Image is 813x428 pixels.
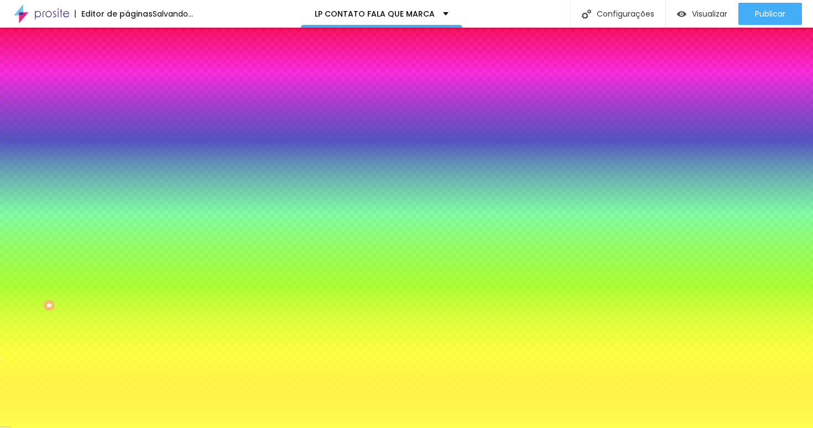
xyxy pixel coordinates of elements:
[153,10,193,18] div: Salvando...
[738,3,802,25] button: Publicar
[315,10,435,18] p: LP CONTATO FALA QUE MARCA
[677,9,686,19] img: view-1.svg
[582,9,591,19] img: Icone
[666,3,738,25] button: Visualizar
[755,9,785,18] span: Publicar
[692,9,727,18] span: Visualizar
[75,10,153,18] div: Editor de páginas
